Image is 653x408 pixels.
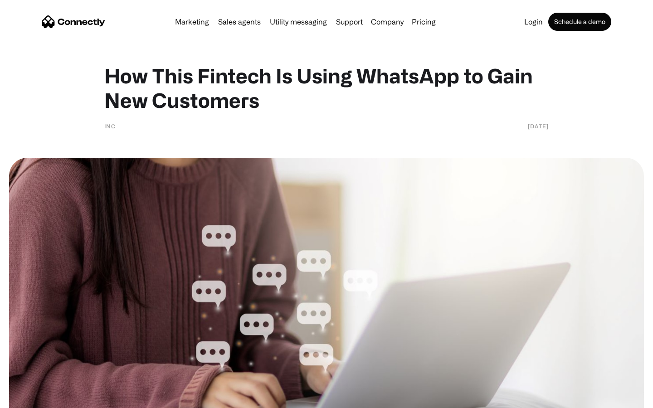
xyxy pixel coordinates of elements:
[266,18,331,25] a: Utility messaging
[548,13,611,31] a: Schedule a demo
[528,121,549,131] div: [DATE]
[42,15,105,29] a: home
[104,121,116,131] div: INC
[104,63,549,112] h1: How This Fintech Is Using WhatsApp to Gain New Customers
[18,392,54,405] ul: Language list
[171,18,213,25] a: Marketing
[9,392,54,405] aside: Language selected: English
[521,18,546,25] a: Login
[371,15,404,28] div: Company
[408,18,439,25] a: Pricing
[214,18,264,25] a: Sales agents
[368,15,406,28] div: Company
[332,18,366,25] a: Support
